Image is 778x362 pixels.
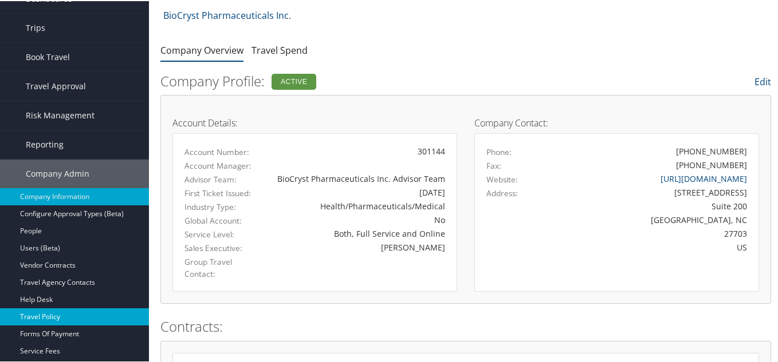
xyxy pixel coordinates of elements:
[26,71,86,100] span: Travel Approval
[252,43,308,55] a: Travel Spend
[676,144,747,156] div: [PHONE_NUMBER]
[277,240,445,252] div: [PERSON_NAME]
[160,43,243,55] a: Company Overview
[277,199,445,211] div: Health/Pharmaceuticals/Medical
[556,213,747,225] div: [GEOGRAPHIC_DATA], NC
[26,100,95,129] span: Risk Management
[160,70,562,90] h2: Company Profile:
[184,241,260,253] label: Sales Executive:
[184,214,260,225] label: Global Account:
[277,226,445,238] div: Both, Full Service and Online
[184,228,260,239] label: Service Level:
[755,74,771,87] a: Edit
[556,226,747,238] div: 27703
[486,186,518,198] label: Address:
[26,42,70,70] span: Book Travel
[160,316,771,335] h2: Contracts:
[272,73,316,89] div: Active
[486,145,512,157] label: Phone:
[184,159,260,170] label: Account Manager:
[184,200,260,212] label: Industry Type:
[184,145,260,157] label: Account Number:
[184,186,260,198] label: First Ticket Issued:
[172,117,457,126] h4: Account Details:
[26,13,45,41] span: Trips
[277,213,445,225] div: No
[277,185,445,197] div: [DATE]
[486,173,518,184] label: Website:
[556,240,747,252] div: US
[556,199,747,211] div: Suite 200
[184,255,260,279] label: Group Travel Contact:
[277,144,445,156] div: 301144
[474,117,759,126] h4: Company Contact:
[486,159,501,170] label: Fax:
[26,158,89,187] span: Company Admin
[661,172,747,183] a: [URL][DOMAIN_NAME]
[556,185,747,197] div: [STREET_ADDRESS]
[26,129,64,158] span: Reporting
[163,3,291,26] a: BioCryst Pharmaceuticals Inc.
[184,173,260,184] label: Advisor Team:
[676,158,747,170] div: [PHONE_NUMBER]
[277,172,445,184] div: BioCryst Pharmaceuticals Inc. Advisor Team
